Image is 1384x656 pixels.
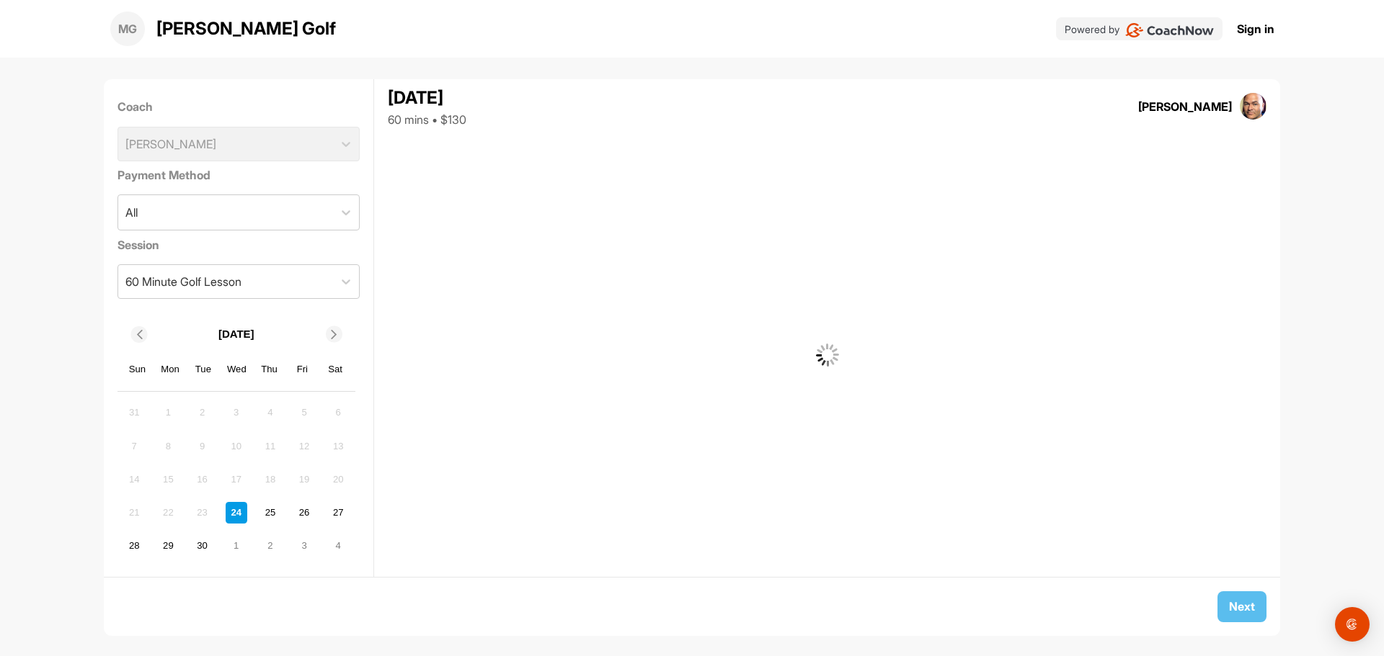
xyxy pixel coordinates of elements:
img: CoachNow [1125,23,1214,37]
div: Not available Tuesday, September 9th, 2025 [192,435,213,457]
div: Not available Wednesday, September 17th, 2025 [226,469,247,490]
div: Not available Friday, September 12th, 2025 [293,435,315,457]
div: Not available Monday, September 22nd, 2025 [157,502,179,524]
div: Tue [194,360,213,379]
div: Not available Wednesday, September 10th, 2025 [226,435,247,457]
label: Payment Method [117,166,360,184]
div: Not available Saturday, September 20th, 2025 [327,469,349,490]
div: month 2025-09 [122,400,351,559]
label: Coach [117,98,360,115]
div: Not available Friday, September 19th, 2025 [293,469,315,490]
div: Choose Wednesday, September 24th, 2025 [226,502,247,524]
div: Choose Thursday, September 25th, 2025 [259,502,281,524]
div: Choose Thursday, October 2nd, 2025 [259,535,281,557]
div: Choose Wednesday, October 1st, 2025 [226,535,247,557]
div: Not available Sunday, September 14th, 2025 [123,469,145,490]
div: [PERSON_NAME] [1138,98,1232,115]
div: Not available Tuesday, September 16th, 2025 [192,469,213,490]
p: [DATE] [218,326,254,343]
div: Not available Thursday, September 4th, 2025 [259,402,281,423]
img: G6gVgL6ErOh57ABN0eRmCEwV0I4iEi4d8EwaPGI0tHgoAbU4EAHFLEQAh+QQFCgALACwIAA4AGAASAAAEbHDJSesaOCdk+8xg... [816,343,839,367]
button: Next [1217,591,1267,622]
div: Not available Monday, September 15th, 2025 [157,469,179,490]
div: Not available Saturday, September 6th, 2025 [327,402,349,423]
div: Not available Monday, September 8th, 2025 [157,435,179,457]
p: [PERSON_NAME] Golf [156,16,336,42]
label: Session [117,236,360,253]
div: Not available Tuesday, September 23rd, 2025 [192,502,213,524]
div: Not available Thursday, September 18th, 2025 [259,469,281,490]
div: Not available Sunday, September 7th, 2025 [123,435,145,457]
div: Fri [293,360,312,379]
div: Sun [128,360,147,379]
div: Not available Saturday, September 13th, 2025 [327,435,349,457]
span: Next [1229,599,1255,614]
img: square_ef4a24b180fd1b49d7eb2a9034446cb9.jpg [1240,93,1267,120]
div: Open Intercom Messenger [1335,607,1370,642]
div: Choose Friday, September 26th, 2025 [293,502,315,524]
div: Sat [326,360,345,379]
div: Not available Monday, September 1st, 2025 [157,402,179,423]
div: [DATE] [388,85,466,111]
div: Thu [260,360,279,379]
div: Not available Friday, September 5th, 2025 [293,402,315,423]
div: Not available Thursday, September 11th, 2025 [259,435,281,457]
div: All [125,204,138,221]
div: 60 mins • $130 [388,111,466,128]
div: Choose Monday, September 29th, 2025 [157,535,179,557]
div: Choose Saturday, October 4th, 2025 [327,535,349,557]
div: Choose Friday, October 3rd, 2025 [293,535,315,557]
div: Choose Tuesday, September 30th, 2025 [192,535,213,557]
div: Mon [161,360,179,379]
div: Not available Sunday, September 21st, 2025 [123,502,145,524]
div: Wed [227,360,246,379]
div: Not available Wednesday, September 3rd, 2025 [226,402,247,423]
div: MG [110,12,145,46]
div: Not available Tuesday, September 2nd, 2025 [192,402,213,423]
div: Choose Saturday, September 27th, 2025 [327,502,349,524]
div: Not available Sunday, August 31st, 2025 [123,402,145,423]
div: 60 Minute Golf Lesson [125,273,241,290]
a: Sign in [1237,20,1274,37]
p: Powered by [1065,22,1119,37]
div: Choose Sunday, September 28th, 2025 [123,535,145,557]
